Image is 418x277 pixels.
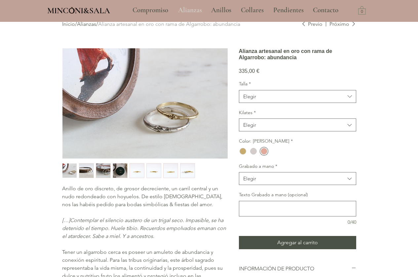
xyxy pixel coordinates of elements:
a: Compromiso [128,2,173,19]
button: Miniatura: Anillo de boda artesanal Minconi Sala [113,163,128,178]
legend: Color: [PERSON_NAME] [239,138,293,145]
a: Alianzas [77,21,96,27]
div: Elegir [243,121,256,128]
button: Miniatura: Anillo de boda artesanal Minconi Sala [62,163,77,178]
img: Minconi Sala [69,7,75,14]
span: MINCONI&SALA [47,6,110,16]
img: Miniatura: Anillo de boda artesanal Minconi Sala [164,163,178,178]
p: Anillos [208,2,235,19]
nav: Sitio [115,2,357,19]
div: Elegir [243,93,256,100]
label: Talla [239,81,356,87]
button: Miniatura: Anillo de boda artesanal Minconi Sala [180,163,195,178]
button: Miniatura: Anillo de boda artesanal Minconi Sala [96,163,111,178]
img: Miniatura: Anillo de boda artesanal Minconi Sala [130,163,144,178]
img: Miniatura: Anillo de boda artesanal Minconi Sala [96,163,110,178]
div: 8 / 8 [180,163,195,178]
a: Anillos [206,2,236,19]
div: 7 / 8 [163,163,178,178]
img: Miniatura: Anillo de boda artesanal Minconi Sala [62,163,77,178]
span: […]Contemplar el silencio austero de un trigal seco. Impasible, se ha detenido el tiempo. Huele t... [62,217,226,239]
div: 4 / 8 [113,163,128,178]
img: Miniatura: Anillo de boda artesanal Minconi Sala [147,163,161,178]
button: Anillo de boda artesanal Minconi SalaAgrandar [62,48,228,159]
p: Collares [238,2,267,19]
a: Alianza artesanal en oro con rama de Algarrobo: abundancia [98,21,240,27]
p: Pendientes [270,2,307,19]
a: Próximo [326,21,356,28]
button: Miniatura: Anillo de boda artesanal Minconi Sala [130,163,144,178]
div: 2 / 8 [79,163,94,178]
div: 5 / 8 [130,163,144,178]
label: Texto Grabado a mano (opcional) [239,192,356,198]
h1: Alianza artesanal en oro con rama de Algarrobo: abundancia [239,48,356,61]
div: / / [62,21,301,28]
span: Agregar al carrito [277,239,318,247]
span: Anillo de oro discreto, de grosor decreciente, un carril central y un nudo redondeado con hoyuelo... [62,185,222,208]
button: Talla [239,90,356,103]
button: Agregar al carrito [239,236,356,249]
div: 3 / 8 [96,163,111,178]
p: Alianzas [175,2,205,19]
button: Grabado a mano [239,172,356,185]
label: Kilates [239,110,356,116]
a: Previo [301,21,323,28]
a: Contacto [308,2,344,19]
a: Alianzas [173,2,206,19]
a: Pendientes [268,2,308,19]
img: Miniatura: Anillo de boda artesanal Minconi Sala [113,163,127,178]
img: Anillo de boda artesanal Minconi Sala [62,48,228,159]
p: Contacto [310,2,342,19]
div: 6 / 8 [146,163,161,178]
div: 1 / 8 [62,163,77,178]
span: 335,00 € [239,68,259,74]
textarea: Texto Grabado a mano (opcional) [239,204,356,213]
text: 0 [361,10,363,14]
button: Miniatura: Anillo de boda artesanal Minconi Sala [163,163,178,178]
p: Compromiso [129,2,171,19]
label: Grabado a mano [239,163,356,170]
button: INFORMACIÓN DE PRODUCTO [239,265,356,272]
img: Miniatura: Anillo de boda artesanal Minconi Sala [180,163,195,178]
img: Miniatura: Anillo de boda artesanal Minconi Sala [79,163,94,178]
a: Collares [236,2,268,19]
button: Kilates [239,118,356,131]
a: MINCONI&SALA [47,4,110,15]
a: Carrito con 0 ítems [358,6,366,15]
a: Inicio [62,21,75,27]
div: Elegir [243,175,256,182]
div: 0/40 [239,219,356,226]
h2: INFORMACIÓN DE PRODUCTO [239,265,351,272]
